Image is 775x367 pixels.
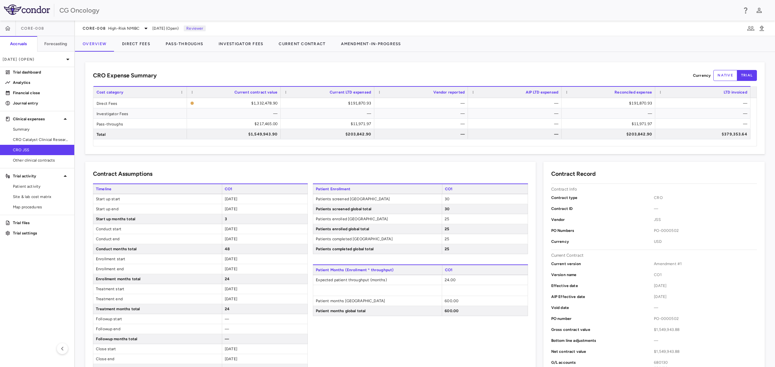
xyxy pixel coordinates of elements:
[97,90,123,94] span: Cost category
[551,283,654,289] p: Effective date
[225,347,237,351] span: [DATE]
[93,334,222,344] span: Followup months total
[152,25,179,31] span: [DATE] (Open)
[313,194,442,204] span: Patients screened [GEOGRAPHIC_DATA]
[184,25,206,31] p: Reviewer
[551,170,596,178] h6: Contract Record
[93,119,187,129] div: Pass-throughs
[313,306,442,316] span: Patient months global total
[567,119,652,129] div: $11,971.97
[286,108,371,119] div: —
[313,184,442,194] span: Patient Enrollment
[93,304,222,314] span: Treatment months total
[225,207,237,211] span: [DATE]
[13,100,69,106] p: Journal entry
[330,90,371,94] span: Current LTD expensed
[693,73,711,78] p: Currency
[93,214,222,224] span: Start up months total
[197,98,277,108] div: $1,332,478.90
[193,119,277,129] div: $217,465.00
[654,272,757,278] span: CO1
[93,194,222,204] span: Start up start
[93,71,157,80] h6: CRO Expense Summary
[313,204,442,214] span: Patients screened global total
[333,36,408,52] button: Amendment-In-Progress
[13,126,69,132] span: Summary
[13,147,69,153] span: CRO JSS
[44,41,67,47] h6: Forecasting
[222,184,308,194] span: CO1
[225,337,229,341] span: —
[313,234,442,244] span: Patients completed [GEOGRAPHIC_DATA]
[225,297,237,301] span: [DATE]
[158,36,211,52] button: Pass-Throughs
[445,278,456,282] span: 24.00
[654,338,757,343] span: —
[551,272,654,278] p: Version name
[13,80,69,85] p: Analytics
[474,98,558,108] div: —
[225,277,230,281] span: 24
[654,349,757,354] span: $1,549,943.88
[380,108,465,119] div: —
[551,305,654,311] p: Void date
[654,360,757,365] div: 680130
[225,307,230,311] span: 24
[93,170,152,178] h6: Contract Assumptions
[13,137,69,143] span: CRO Catalyst Clinical Research
[114,36,158,52] button: Direct Fees
[93,224,222,234] span: Conduct start
[225,247,230,251] span: 48
[713,70,737,81] button: native
[83,26,106,31] span: CORE-008
[225,317,229,321] span: —
[313,214,442,224] span: Patients enrolled [GEOGRAPHIC_DATA]
[654,206,757,212] span: —
[551,206,654,212] p: Contract ID
[93,354,222,364] span: Close end
[313,275,442,285] span: Expected patient throughput (months)
[615,90,652,94] span: Reconciled expense
[13,157,69,163] span: Other clinical contracts
[551,327,654,332] p: Gross contract value
[551,294,654,300] p: AIP Effective date
[93,274,222,284] span: Enrollment months total
[567,98,652,108] div: $191,870.93
[13,116,61,122] p: Clinical expenses
[654,195,757,201] span: CRO
[190,98,277,108] span: The contract record and uploaded budget values do not match. Please review the contract record an...
[108,25,139,31] span: High-Risk NMIBC
[445,299,459,303] span: 600.00
[661,119,747,129] div: —
[551,349,654,354] p: Net contract value
[211,36,271,52] button: Investigator Fees
[93,284,222,294] span: Treatment start
[225,237,237,241] span: [DATE]
[3,56,64,62] p: [DATE] (Open)
[654,316,757,322] span: PO-0000502
[93,98,187,108] div: Direct Fees
[10,41,27,47] h6: Accruals
[445,197,449,201] span: 30
[442,184,528,194] span: CO1
[445,309,459,313] span: 600.00
[225,267,237,271] span: [DATE]
[551,217,654,223] p: Vendor
[567,108,652,119] div: —
[193,108,277,119] div: —
[654,217,757,223] span: JSS
[551,228,654,233] p: PO Numbers
[551,239,654,244] p: Currency
[59,5,738,15] div: CG Oncology
[234,90,277,94] span: Current contract value
[225,287,237,291] span: [DATE]
[93,264,222,274] span: Enrollment end
[474,119,558,129] div: —
[93,108,187,118] div: Investigator Fees
[445,237,449,241] span: 25
[93,234,222,244] span: Conduct end
[445,217,449,221] span: 25
[380,129,465,139] div: —
[551,186,577,192] p: Contract Info
[526,90,558,94] span: AIP LTD expensed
